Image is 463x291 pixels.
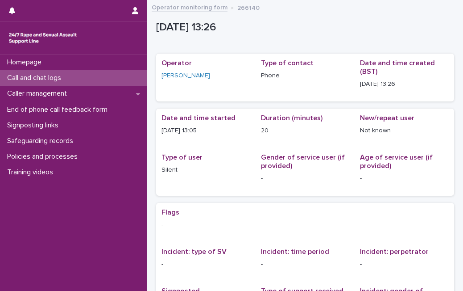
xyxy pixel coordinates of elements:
p: Homepage [4,58,49,67]
span: Type of user [161,154,203,161]
p: Caller management [4,89,74,98]
a: Operator monitoring form [152,2,227,12]
a: [PERSON_NAME] [161,71,210,80]
span: Type of contact [261,59,314,67]
p: End of phone call feedback form [4,105,115,114]
p: Phone [261,71,350,80]
p: 266140 [237,2,260,12]
p: Policies and processes [4,152,85,161]
span: Date and time created (BST) [360,59,435,75]
span: Incident: time period [261,248,329,255]
span: Flags [161,209,179,216]
p: Call and chat logs [4,74,68,82]
p: [DATE] 13:26 [360,80,449,89]
span: New/repeat user [360,114,414,122]
p: - [360,260,449,269]
p: [DATE] 13:05 [161,126,250,135]
span: Incident: perpetrator [360,248,429,255]
img: rhQMoQhaT3yELyF149Cw [7,29,79,47]
p: Not known [360,126,449,135]
span: Age of service user (if provided) [360,154,433,169]
p: - [360,174,449,183]
span: Operator [161,59,192,67]
p: Silent [161,165,250,175]
span: Gender of service user (if provided) [261,154,345,169]
p: Safeguarding records [4,137,80,145]
span: Date and time started [161,114,236,122]
p: Signposting links [4,121,66,130]
p: - [261,260,350,269]
p: - [161,260,250,269]
p: 20 [261,126,350,135]
p: - [161,220,449,230]
span: Incident: type of SV [161,248,227,255]
p: - [261,174,350,183]
p: Training videos [4,168,60,177]
span: Duration (minutes) [261,114,322,122]
p: [DATE] 13:26 [156,21,451,34]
